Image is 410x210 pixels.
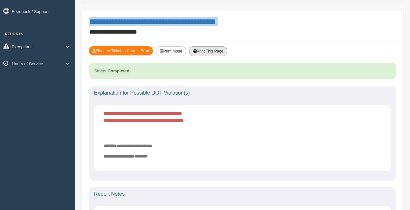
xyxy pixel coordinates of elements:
div: Status: [89,63,396,79]
button: Reopen Ticket [89,46,153,55]
strong: Completed [107,68,129,73]
button: Print Mode [156,46,186,56]
div: Report Notes [89,187,396,201]
div: Explanation for Possible DOT Violation(s) [89,86,396,100]
button: Print This Page [189,46,227,56]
